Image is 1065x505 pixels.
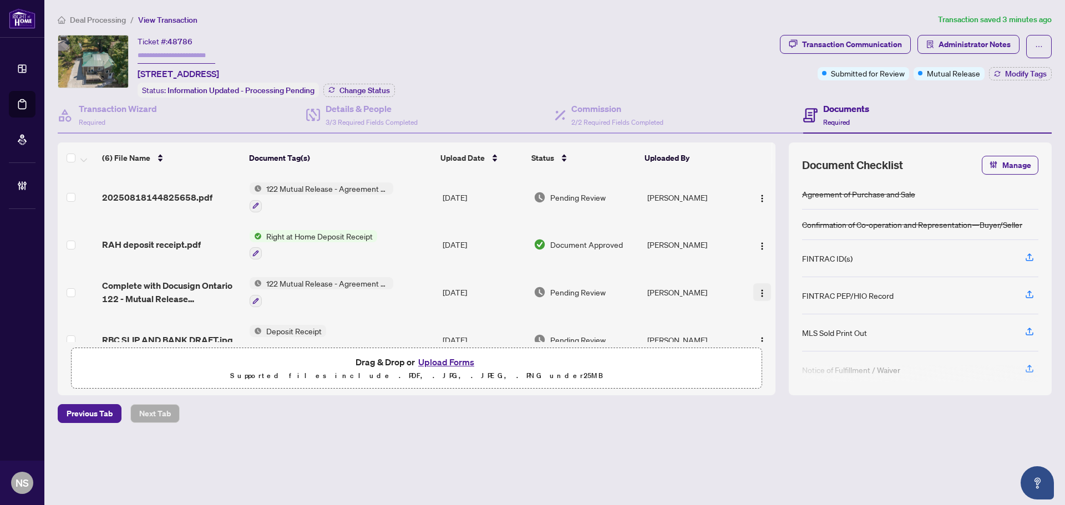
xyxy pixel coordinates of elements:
th: Uploaded By [640,142,740,174]
button: Logo [753,331,771,349]
span: solution [926,40,934,48]
div: Status: [138,83,319,98]
button: Status IconRight at Home Deposit Receipt [250,230,377,260]
button: Status Icon122 Mutual Release - Agreement of Purchase and Sale [250,277,393,307]
td: [PERSON_NAME] [643,268,743,316]
span: 48786 [168,37,192,47]
span: View Transaction [138,15,197,25]
span: Administrator Notes [939,35,1011,53]
span: Deposit Receipt [262,325,326,337]
button: Transaction Communication [780,35,911,54]
img: Status Icon [250,230,262,242]
span: Change Status [339,86,390,94]
td: [DATE] [438,268,529,316]
button: Change Status [323,84,395,97]
img: IMG-N12263462_1.jpg [58,35,128,88]
span: Required [79,118,105,126]
button: Logo [753,283,771,301]
span: Pending Review [550,334,606,346]
span: Complete with Docusign Ontario 122 - Mutual Release EXECUTED.pdf [102,279,241,305]
img: Logo [758,242,767,251]
span: Manage [1002,156,1031,174]
img: Logo [758,194,767,203]
span: Deal Processing [70,15,126,25]
span: Required [823,118,850,126]
img: Document Status [534,238,546,251]
span: Pending Review [550,191,606,203]
th: Upload Date [436,142,527,174]
td: [DATE] [438,316,529,364]
span: NS [16,475,29,491]
span: 122 Mutual Release - Agreement of Purchase and Sale [262,277,393,289]
button: Status Icon122 Mutual Release - Agreement of Purchase and Sale [250,182,393,212]
th: (6) File Name [98,142,245,174]
span: Document Approved [550,238,623,251]
span: (6) File Name [102,152,150,164]
img: Status Icon [250,182,262,195]
span: [STREET_ADDRESS] [138,67,219,80]
span: RBC SLIP AND BANK DRAFT.jpg [102,333,233,346]
span: 20250818144825658.pdf [102,191,212,204]
img: Document Status [534,191,546,203]
button: Logo [753,236,771,253]
img: Logo [758,289,767,298]
div: Ticket #: [138,35,192,48]
td: [DATE] [438,221,529,269]
span: ellipsis [1035,43,1043,50]
span: home [58,16,65,24]
span: Mutual Release [927,67,980,79]
span: Right at Home Deposit Receipt [262,230,377,242]
span: Drag & Drop orUpload FormsSupported files include .PDF, .JPG, .JPEG, .PNG under25MB [72,348,762,389]
img: Document Status [534,286,546,298]
button: Logo [753,188,771,206]
span: Upload Date [440,152,485,164]
h4: Details & People [326,102,418,115]
div: FINTRAC ID(s) [802,252,853,264]
span: 2/2 Required Fields Completed [571,118,663,126]
button: Modify Tags [989,67,1052,80]
button: Manage [982,156,1038,175]
div: Notice of Fulfillment / Waiver [802,364,900,376]
img: Document Status [534,334,546,346]
img: Status Icon [250,277,262,289]
article: Transaction saved 3 minutes ago [938,13,1052,26]
span: 3/3 Required Fields Completed [326,118,418,126]
button: Status IconDeposit Receipt [250,325,326,355]
button: Previous Tab [58,404,121,423]
div: FINTRAC PEP/HIO Record [802,289,894,302]
span: Submitted for Review [831,67,905,79]
span: RAH deposit receipt.pdf [102,238,201,251]
img: Status Icon [250,325,262,337]
button: Next Tab [130,404,180,423]
div: MLS Sold Print Out [802,327,867,339]
td: [DATE] [438,174,529,221]
div: Transaction Communication [802,35,902,53]
td: [PERSON_NAME] [643,316,743,364]
span: Information Updated - Processing Pending [168,85,315,95]
span: Modify Tags [1005,70,1047,78]
span: Pending Review [550,286,606,298]
span: Document Checklist [802,157,903,173]
div: Confirmation of Co-operation and Representation—Buyer/Seller [802,218,1022,231]
button: Open asap [1021,466,1054,499]
span: Previous Tab [67,405,113,422]
th: Document Tag(s) [245,142,436,174]
img: logo [9,8,35,29]
li: / [130,13,134,26]
span: 122 Mutual Release - Agreement of Purchase and Sale [262,182,393,195]
span: Drag & Drop or [356,355,478,369]
button: Administrator Notes [917,35,1020,54]
span: Status [531,152,554,164]
h4: Commission [571,102,663,115]
th: Status [527,142,640,174]
h4: Documents [823,102,869,115]
img: Logo [758,336,767,345]
td: [PERSON_NAME] [643,174,743,221]
td: [PERSON_NAME] [643,221,743,269]
h4: Transaction Wizard [79,102,157,115]
button: Upload Forms [415,355,478,369]
div: Agreement of Purchase and Sale [802,188,915,200]
p: Supported files include .PDF, .JPG, .JPEG, .PNG under 25 MB [78,369,755,382]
